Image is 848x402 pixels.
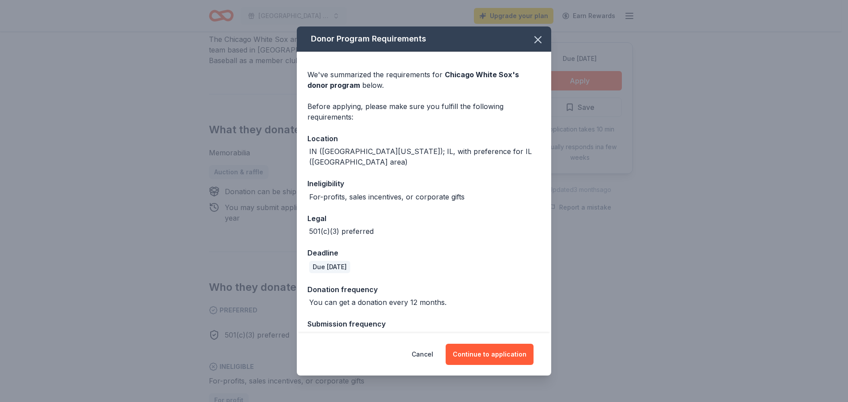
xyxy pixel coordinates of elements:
div: Donation frequency [307,284,541,295]
div: Due [DATE] [309,261,350,273]
div: Deadline [307,247,541,259]
div: IN ([GEOGRAPHIC_DATA][US_STATE]); IL, with preference for IL ([GEOGRAPHIC_DATA] area) [309,146,541,167]
div: Legal [307,213,541,224]
div: Submission frequency [307,318,541,330]
div: You can apply for a donation every 12 months. [309,331,467,342]
button: Cancel [412,344,433,365]
div: Before applying, please make sure you fulfill the following requirements: [307,101,541,122]
div: Donor Program Requirements [297,26,551,52]
div: You can get a donation every 12 months. [309,297,447,308]
div: We've summarized the requirements for below. [307,69,541,90]
div: Location [307,133,541,144]
button: Continue to application [446,344,534,365]
div: For-profits, sales incentives, or corporate gifts [309,192,465,202]
div: Ineligibility [307,178,541,189]
div: 501(c)(3) preferred [309,226,374,237]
